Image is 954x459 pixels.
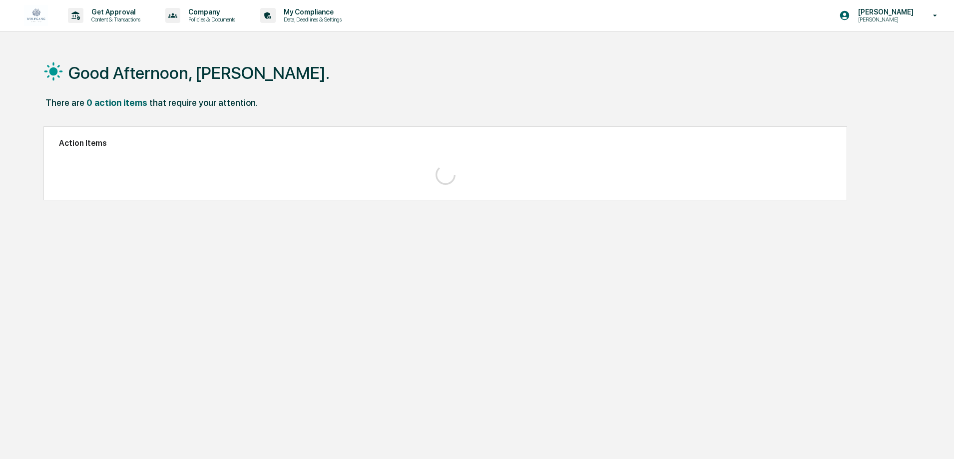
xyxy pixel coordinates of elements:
[276,16,347,23] p: Data, Deadlines & Settings
[149,97,258,108] div: that require your attention.
[276,8,347,16] p: My Compliance
[850,8,919,16] p: [PERSON_NAME]
[24,5,48,26] img: logo
[180,8,240,16] p: Company
[59,138,832,148] h2: Action Items
[83,8,145,16] p: Get Approval
[45,97,84,108] div: There are
[68,63,330,83] h1: Good Afternoon, [PERSON_NAME].
[86,97,147,108] div: 0 action items
[180,16,240,23] p: Policies & Documents
[83,16,145,23] p: Content & Transactions
[850,16,919,23] p: [PERSON_NAME]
